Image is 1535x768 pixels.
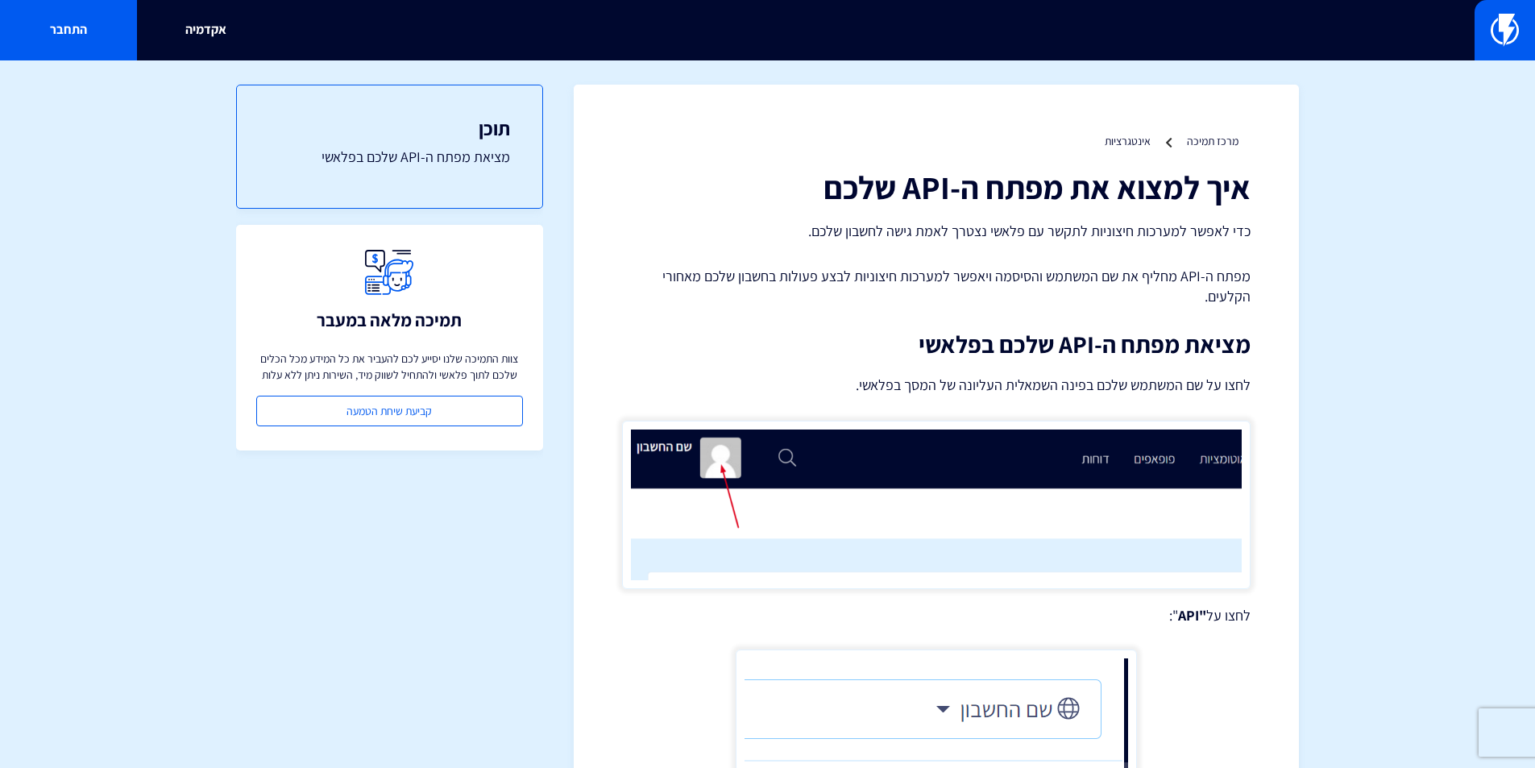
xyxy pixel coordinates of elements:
p: מפתח ה-API מחליף את שם המשתמש והסיסמה ויאפשר למערכות חיצוניות לבצע פעולות בחשבון שלכם מאחורי הקלעים. [622,266,1251,307]
p: צוות התמיכה שלנו יסייע לכם להעביר את כל המידע מכל הכלים שלכם לתוך פלאשי ולהתחיל לשווק מיד, השירות... [256,351,523,383]
h2: מציאת מפתח ה-API שלכם בפלאשי [622,331,1251,358]
h1: איך למצוא את מפתח ה-API שלכם [622,169,1251,205]
h3: תוכן [269,118,510,139]
a: קביעת שיחת הטמעה [256,396,523,426]
p: לחצו על שם המשתמש שלכם בפינה השמאלית העליונה של המסך בפלאשי. [622,374,1251,396]
strong: "API [1178,606,1206,625]
a: מרכז תמיכה [1187,134,1238,148]
p: לחצו על ": [622,605,1251,626]
h3: תמיכה מלאה במעבר [317,310,462,330]
a: אינטגרציות [1105,134,1151,148]
p: כדי לאפשר למערכות חיצוניות לתקשר עם פלאשי נצטרך לאמת גישה לחשבון שלכם. [622,221,1251,242]
a: מציאת מפתח ה-API שלכם בפלאשי [269,147,510,168]
input: חיפוש מהיר... [405,12,1131,49]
